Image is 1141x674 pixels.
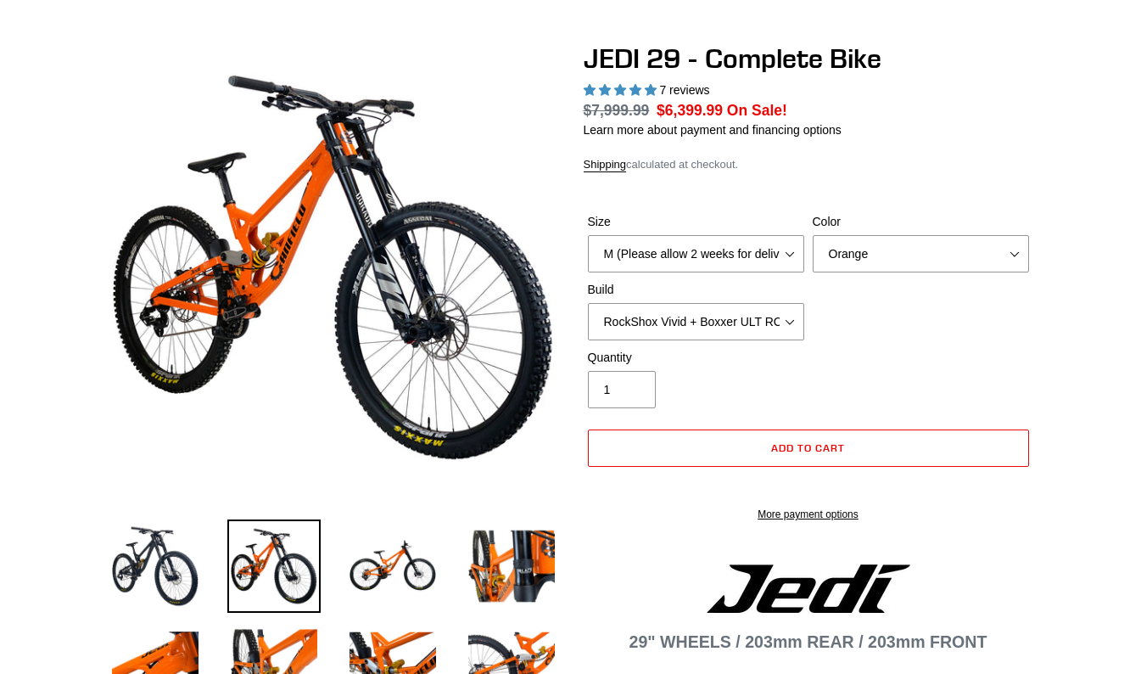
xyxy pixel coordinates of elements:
[227,520,321,613] img: Load image into Gallery viewer, JEDI 29 - Complete Bike
[584,42,1033,75] h1: JEDI 29 - Complete Bike
[707,564,910,613] img: Jedi Logo
[588,349,804,367] label: Quantity
[465,520,558,613] img: Load image into Gallery viewer, JEDI 29 - Complete Bike
[584,83,660,97] span: 5.00 stars
[588,281,804,299] label: Build
[771,441,845,454] span: Add to cart
[629,632,987,651] strong: 29" WHEELS / 203mm REAR / 203mm FRONT
[588,507,1029,522] a: More payment options
[584,123,842,137] a: Learn more about payment and financing options
[588,213,804,231] label: Size
[659,83,709,97] span: 7 reviews
[588,430,1029,467] button: Add to cart
[727,99,787,121] span: On Sale!
[657,102,723,119] span: $6,399.99
[813,213,1029,231] label: Color
[346,520,439,613] img: Load image into Gallery viewer, JEDI 29 - Complete Bike
[584,156,1033,173] div: calculated at checkout.
[584,158,627,172] a: Shipping
[584,102,650,119] s: $7,999.99
[109,520,202,613] img: Load image into Gallery viewer, JEDI 29 - Complete Bike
